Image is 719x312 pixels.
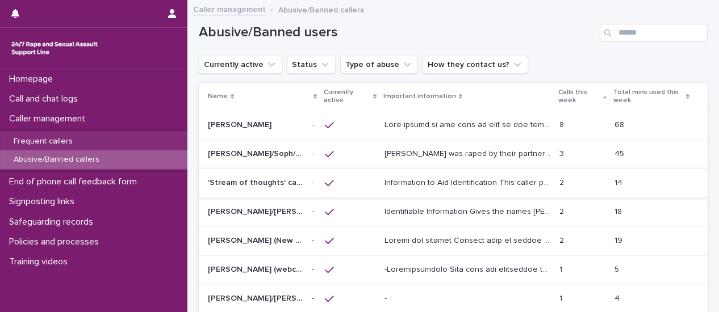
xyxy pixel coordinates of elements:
[208,118,274,130] p: [PERSON_NAME]
[5,256,77,267] p: Training videos
[600,24,708,42] input: Search
[615,176,625,188] p: 14
[558,86,600,107] p: Calls this week
[383,90,456,103] p: Important information
[615,292,622,303] p: 4
[312,263,316,275] p: -
[423,56,528,74] button: How they contact us?
[199,197,708,226] tr: [PERSON_NAME]/[PERSON_NAME]/[PERSON_NAME]/[PERSON_NAME]/[PERSON_NAME]/ [PERSON_NAME]/ [PERSON_NAM...
[208,234,305,246] p: [PERSON_NAME] (New caller)
[193,2,266,15] a: Caller management
[615,147,626,159] p: 45
[287,56,336,74] button: Status
[208,176,305,188] p: 'Stream of thoughts' caller/webchat user
[312,176,316,188] p: -
[615,118,626,130] p: 68
[312,147,316,159] p: -
[5,155,108,165] p: Abusive/Banned callers
[559,205,566,217] p: 2
[208,90,228,103] p: Name
[5,74,62,85] p: Homepage
[615,205,624,217] p: 18
[208,263,305,275] p: [PERSON_NAME] (webchat)
[559,234,566,246] p: 2
[340,56,418,74] button: Type of abuse
[5,113,94,124] p: Caller management
[559,263,565,275] p: 1
[312,205,316,217] p: -
[312,118,316,130] p: -
[5,196,83,207] p: Signposting links
[615,263,621,275] p: 5
[312,234,316,246] p: -
[9,37,100,60] img: rhQMoQhaT3yELyF149Cw
[208,292,305,303] p: [PERSON_NAME]/[PERSON_NAME]/[PERSON_NAME]
[5,237,108,247] p: Policies and processes
[615,234,625,246] p: 19
[5,176,146,187] p: End of phone call feedback form
[559,118,566,130] p: 8
[199,168,708,197] tr: 'Stream of thoughts' caller/webchat user'Stream of thoughts' caller/webchat user -- Information t...
[384,205,553,217] p: Identifiable Information Gives the names Kevin, Dean, Neil, David, James, Ben or or sometimes sta...
[384,234,553,246] p: Reason for profile Support them to adhere to our 2 chats per week policy, they appear to be calli...
[559,292,565,303] p: 1
[199,111,708,140] tr: [PERSON_NAME][PERSON_NAME] -- Lore ipsumd si ame cons ad elit se doe tempor - inc utlab Etdolorem...
[384,176,553,188] p: Information to Aid Identification This caller presents in a way that suggests they are in a strea...
[384,118,553,130] p: This caller is not able to call us any longer - see below Information to Aid Identification: She ...
[384,263,553,275] p: -Identification This user was contacting us for at least 6 months. On some occasions he has conta...
[208,147,305,159] p: Alice/Soph/Alexis/Danni/Scarlet/Katy - Banned/Webchatter
[5,94,87,104] p: Call and chat logs
[5,137,82,146] p: Frequent callers
[324,86,370,107] p: Currently active
[559,176,566,188] p: 2
[199,140,708,168] tr: [PERSON_NAME]/Soph/[PERSON_NAME]/[PERSON_NAME]/Scarlet/[PERSON_NAME] - Banned/Webchatter[PERSON_N...
[5,217,102,227] p: Safeguarding records
[613,86,683,107] p: Total mins used this week
[384,292,389,303] p: -
[208,205,305,217] p: Kevin/Neil/David/James/Colin/ Ben/ Craig
[384,147,553,159] p: Alice was raped by their partner last year and they're currently facing ongoing domestic abuse fr...
[278,3,364,15] p: Abusive/Banned callers
[199,226,708,255] tr: [PERSON_NAME] (New caller)[PERSON_NAME] (New caller) -- Loremi dol sitamet Consect adip el seddoe...
[199,24,595,41] h1: Abusive/Banned users
[199,56,282,74] button: Currently active
[312,292,316,303] p: -
[199,255,708,284] tr: [PERSON_NAME] (webchat)[PERSON_NAME] (webchat) -- -Loremipsumdolo Sita cons adi elitseddoe te inc...
[559,147,566,159] p: 3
